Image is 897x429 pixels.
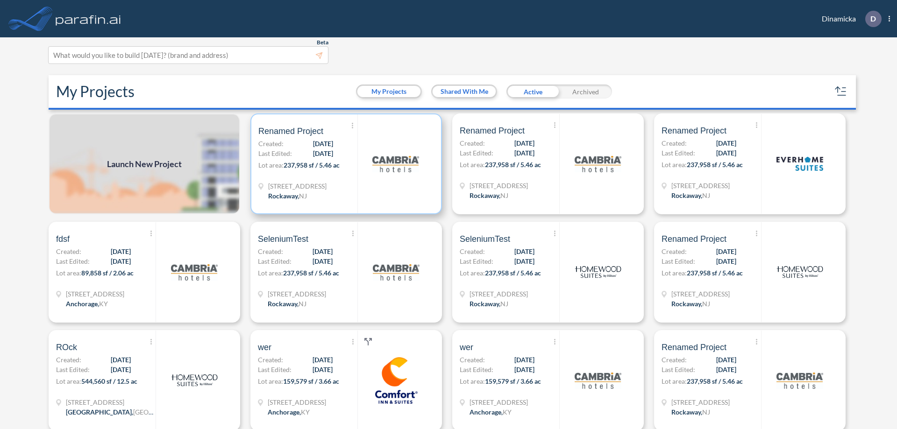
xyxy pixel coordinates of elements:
span: Rockaway , [671,300,702,308]
span: Last Edited: [258,365,292,374]
span: fdsf [56,233,70,245]
img: logo [171,357,218,404]
span: Last Edited: [460,148,493,158]
span: [DATE] [313,256,333,266]
span: [GEOGRAPHIC_DATA] [133,408,200,416]
a: SeleniumTestCreated:[DATE]Last Edited:[DATE]Lot area:237,958 sf / 5.46 ac[STREET_ADDRESS]Rockaway... [247,222,448,323]
span: 321 Mt Hope Ave [671,181,730,190]
span: NJ [702,300,710,308]
div: Archived [559,84,612,98]
span: SeleniumTest [460,233,510,245]
a: Renamed ProjectCreated:[DATE]Last Edited:[DATE]Lot area:237,958 sf / 5.46 ac[STREET_ADDRESS]Rocka... [650,113,852,214]
span: 237,958 sf / 5.46 ac [283,269,339,277]
span: NJ [500,300,508,308]
span: [DATE] [111,256,131,266]
span: Created: [56,246,81,256]
span: [DATE] [313,355,333,365]
span: Rockaway , [268,192,299,200]
span: KY [99,300,108,308]
span: [DATE] [111,355,131,365]
img: logo [575,249,621,295]
span: 1899 Evergreen Rd [66,289,124,299]
span: wer [258,342,271,353]
span: Created: [460,246,485,256]
span: KY [301,408,310,416]
div: Rockaway, NJ [671,190,710,200]
button: My Projects [357,86,420,97]
span: Created: [460,138,485,148]
img: logo [373,249,420,295]
span: [DATE] [514,355,534,365]
div: Rockaway, NJ [268,299,306,309]
span: Rockaway , [470,300,500,308]
div: Rockaway, NJ [671,299,710,309]
div: Houston, TX [66,407,155,417]
span: NJ [702,408,710,416]
span: Renamed Project [258,126,323,137]
h2: My Projects [56,83,135,100]
span: Renamed Project [662,342,726,353]
div: Rockaway, NJ [470,190,508,200]
span: [DATE] [716,138,736,148]
img: logo [54,9,123,28]
span: [GEOGRAPHIC_DATA] , [66,408,133,416]
span: Created: [460,355,485,365]
span: ROck [56,342,77,353]
span: Created: [662,246,687,256]
img: logo [776,357,823,404]
span: Last Edited: [662,365,695,374]
span: Anchorage , [66,300,99,308]
span: [DATE] [716,355,736,365]
div: Anchorage, KY [268,407,310,417]
span: NJ [702,191,710,199]
button: sort [833,84,848,99]
a: Renamed ProjectCreated:[DATE]Last Edited:[DATE]Lot area:237,958 sf / 5.46 ac[STREET_ADDRESS]Rocka... [448,113,650,214]
div: Anchorage, KY [470,407,512,417]
div: Dinamicka [808,11,890,27]
span: 237,958 sf / 5.46 ac [687,161,743,169]
span: Anchorage , [470,408,503,416]
span: Lot area: [662,377,687,385]
span: [DATE] [514,246,534,256]
span: Rockaway , [671,408,702,416]
span: [DATE] [313,246,333,256]
span: Created: [662,138,687,148]
a: SeleniumTestCreated:[DATE]Last Edited:[DATE]Lot area:237,958 sf / 5.46 ac[STREET_ADDRESS]Rockaway... [448,222,650,323]
span: [DATE] [716,246,736,256]
img: logo [575,357,621,404]
span: Lot area: [460,161,485,169]
img: logo [575,141,621,187]
span: [DATE] [313,365,333,374]
span: 321 Mt Hope Ave [671,289,730,299]
span: Lot area: [662,269,687,277]
span: Lot area: [258,377,283,385]
span: Lot area: [662,161,687,169]
span: Last Edited: [662,148,695,158]
span: SeleniumTest [258,233,308,245]
div: Rockaway, NJ [268,191,307,201]
span: 159,579 sf / 3.66 ac [485,377,541,385]
span: NJ [299,192,307,200]
span: 1790 Evergreen Rd [268,397,326,407]
span: 321 Mt Hope Ave [470,289,528,299]
img: logo [372,141,419,187]
span: Created: [258,355,283,365]
span: [DATE] [111,365,131,374]
span: [DATE] [313,139,333,148]
span: 321 Mt Hope Ave [671,397,730,407]
span: Renamed Project [460,125,525,136]
span: [DATE] [514,138,534,148]
span: 89,858 sf / 2.06 ac [81,269,134,277]
span: Lot area: [258,269,283,277]
img: logo [171,249,218,295]
a: Renamed ProjectCreated:[DATE]Last Edited:[DATE]Lot area:237,958 sf / 5.46 ac[STREET_ADDRESS]Rocka... [650,222,852,323]
span: Rockaway , [671,191,702,199]
span: Launch New Project [107,158,182,170]
div: Rockaway, NJ [470,299,508,309]
span: Last Edited: [460,365,493,374]
div: Active [506,84,559,98]
span: Rockaway , [268,300,299,308]
span: Last Edited: [56,365,90,374]
span: [DATE] [514,365,534,374]
span: Rockaway , [470,191,500,199]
